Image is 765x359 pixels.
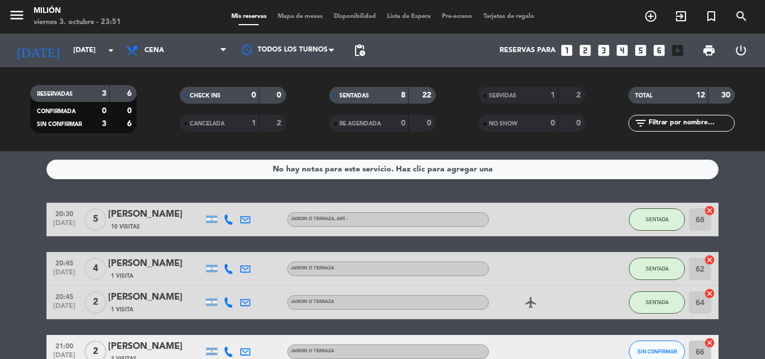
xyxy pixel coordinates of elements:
span: SERVIDAS [489,93,516,99]
span: 20:30 [50,207,78,220]
div: viernes 3. octubre - 23:51 [34,17,121,28]
div: [PERSON_NAME] [108,207,203,222]
i: looks_two [578,43,593,58]
span: JARDIN o TERRAZA [291,349,334,353]
span: TOTAL [635,93,652,99]
span: CHECK INS [190,93,221,99]
strong: 0 [401,119,405,127]
strong: 3 [102,90,106,97]
span: SENTADA [646,216,669,222]
i: cancel [704,205,715,216]
i: looks_5 [633,43,648,58]
div: Milión [34,6,121,17]
i: looks_one [559,43,574,58]
span: [DATE] [50,220,78,232]
i: arrow_drop_down [104,44,118,57]
i: looks_3 [596,43,611,58]
i: cancel [704,288,715,299]
strong: 2 [277,119,283,127]
span: Pre-acceso [436,13,478,20]
strong: 3 [102,120,106,128]
span: 10 Visitas [111,222,140,231]
span: Disponibilidad [328,13,381,20]
strong: 8 [401,91,405,99]
i: cancel [704,337,715,348]
span: Lista de Espera [381,13,436,20]
span: SENTADA [646,265,669,272]
span: 20:45 [50,290,78,302]
div: LOG OUT [725,34,757,67]
i: search [735,10,748,23]
span: JARDIN o TERRAZA [291,217,348,221]
strong: 1 [551,91,555,99]
div: No hay notas para este servicio. Haz clic para agregar una [273,163,493,176]
span: pending_actions [353,44,366,57]
i: power_settings_new [734,44,748,57]
span: SIN CONFIRMAR [37,122,82,127]
span: Cena [144,46,164,54]
strong: 0 [102,107,106,115]
span: Reservas para [500,46,556,54]
i: add_circle_outline [644,10,657,23]
span: NO SHOW [489,121,517,127]
span: 1 Visita [111,305,133,314]
span: [DATE] [50,302,78,315]
button: menu [8,7,25,27]
strong: 30 [721,91,733,99]
strong: 0 [427,119,433,127]
button: SENTADA [629,208,685,231]
i: add_box [670,43,685,58]
span: RE AGENDADA [339,121,381,127]
strong: 0 [251,91,256,99]
i: turned_in_not [705,10,718,23]
span: 5 [85,208,106,231]
strong: 6 [127,90,134,97]
strong: 1 [251,119,256,127]
strong: 6 [127,120,134,128]
i: airplanemode_active [524,296,538,309]
span: 2 [85,291,106,314]
i: cancel [704,254,715,265]
span: 4 [85,258,106,280]
span: 21:00 [50,339,78,352]
i: looks_6 [652,43,666,58]
span: JARDIN o TERRAZA [291,266,334,271]
span: [DATE] [50,269,78,282]
i: exit_to_app [674,10,688,23]
button: SENTADA [629,291,685,314]
i: [DATE] [8,38,68,63]
button: SENTADA [629,258,685,280]
span: Mis reservas [226,13,272,20]
span: SENTADAS [339,93,369,99]
strong: 2 [576,91,583,99]
span: , ARS - [334,217,348,221]
i: menu [8,7,25,24]
span: 1 Visita [111,272,133,281]
strong: 0 [576,119,583,127]
strong: 12 [696,91,705,99]
span: RESERVADAS [37,91,73,97]
input: Filtrar por nombre... [647,117,734,129]
div: [PERSON_NAME] [108,339,203,354]
strong: 22 [422,91,433,99]
div: [PERSON_NAME] [108,290,203,305]
span: Tarjetas de regalo [478,13,540,20]
span: CONFIRMADA [37,109,76,114]
span: Mapa de mesas [272,13,328,20]
span: print [702,44,716,57]
span: SIN CONFIRMAR [637,348,677,355]
strong: 0 [551,119,555,127]
span: 20:45 [50,256,78,269]
span: CANCELADA [190,121,225,127]
span: JARDIN o TERRAZA [291,300,334,304]
i: looks_4 [615,43,629,58]
strong: 0 [277,91,283,99]
strong: 0 [127,107,134,115]
div: [PERSON_NAME] [108,257,203,271]
span: SENTADA [646,299,669,305]
i: filter_list [634,116,647,130]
